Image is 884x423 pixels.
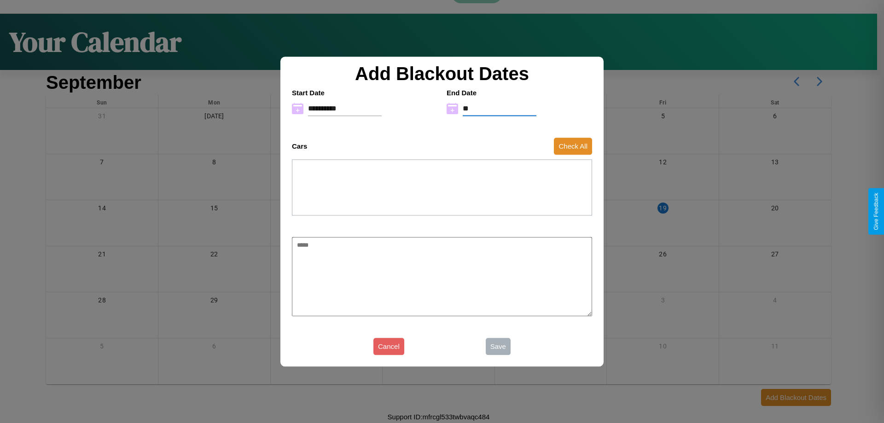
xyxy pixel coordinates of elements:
button: Cancel [373,338,404,355]
div: Give Feedback [873,193,879,230]
button: Save [486,338,511,355]
button: Check All [554,138,592,155]
h2: Add Blackout Dates [287,64,597,84]
h4: Cars [292,142,307,150]
h4: End Date [447,89,592,97]
h4: Start Date [292,89,437,97]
